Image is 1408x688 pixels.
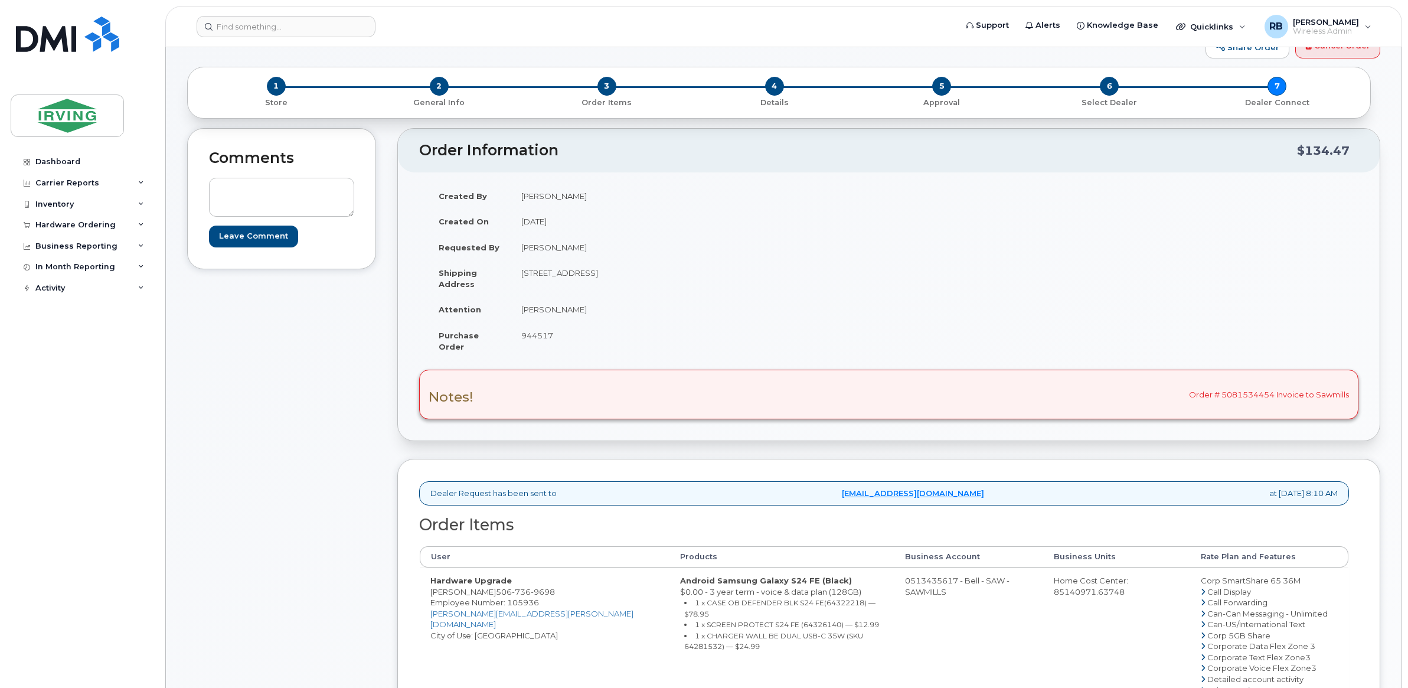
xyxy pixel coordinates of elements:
[355,96,523,108] a: 2 General Info
[523,96,691,108] a: 3 Order Items
[420,546,669,568] th: User
[1087,19,1158,31] span: Knowledge Base
[439,331,479,351] strong: Purchase Order
[1256,15,1380,38] div: Roberts, Brad
[512,587,531,596] span: 736
[419,370,1358,419] div: Order # 5081534454 Invoice to Sawmills
[1069,14,1167,37] a: Knowledge Base
[684,598,875,618] small: 1 x CASE OB DEFENDER BLK S24 FE(64322218) — $78.95
[695,620,879,629] small: 1 x SCREEN PROTECT S24 FE (64326140) — $12.99
[439,191,487,201] strong: Created By
[1293,27,1359,36] span: Wireless Admin
[1207,663,1316,673] span: Corporate Voice Flex Zone3
[531,587,555,596] span: 9698
[511,183,880,209] td: [PERSON_NAME]
[1297,139,1350,162] div: $134.47
[1207,631,1270,640] span: Corp 5GB Share
[1207,609,1328,618] span: Can-Can Messaging - Unlimited
[932,77,951,96] span: 5
[1054,575,1180,597] div: Home Cost Center: 85140971.63748
[1207,674,1304,684] span: Detailed account activity
[360,97,518,108] p: General Info
[1269,19,1283,34] span: RB
[1207,653,1311,662] span: Corporate Text Flex Zone3
[187,27,1200,48] h1: Order No.299211
[439,268,477,289] strong: Shipping Address
[511,234,880,260] td: [PERSON_NAME]
[958,14,1017,37] a: Support
[1190,546,1348,568] th: Rate Plan and Features
[511,260,880,296] td: [STREET_ADDRESS]
[430,576,512,585] strong: Hardware Upgrade
[267,77,286,96] span: 1
[1190,22,1233,31] span: Quicklinks
[1035,19,1060,31] span: Alerts
[511,296,880,322] td: [PERSON_NAME]
[1025,96,1193,108] a: 6 Select Dealer
[691,96,858,108] a: 4 Details
[680,576,852,585] strong: Android Samsung Galaxy S24 FE (Black)
[1293,17,1359,27] span: [PERSON_NAME]
[419,142,1297,159] h2: Order Information
[439,305,481,314] strong: Attention
[1043,546,1190,568] th: Business Units
[419,481,1349,506] div: Dealer Request has been sent to at [DATE] 8:10 AM
[430,598,539,607] span: Employee Number: 105936
[695,97,854,108] p: Details
[1100,77,1119,96] span: 6
[669,546,894,568] th: Products
[1207,587,1251,596] span: Call Display
[202,97,351,108] p: Store
[429,390,473,405] h3: Notes!
[197,96,355,108] a: 1 Store
[765,77,784,96] span: 4
[1168,15,1254,38] div: Quicklinks
[863,97,1021,108] p: Approval
[1030,97,1188,108] p: Select Dealer
[894,546,1043,568] th: Business Account
[597,77,616,96] span: 3
[496,587,555,596] span: 506
[439,243,499,252] strong: Requested By
[1017,14,1069,37] a: Alerts
[197,16,375,37] input: Find something...
[209,226,298,247] input: Leave Comment
[842,488,984,499] a: [EMAIL_ADDRESS][DOMAIN_NAME]
[1207,641,1315,651] span: Corporate Data Flex Zone 3
[511,208,880,234] td: [DATE]
[1207,598,1267,607] span: Call Forwarding
[1207,619,1305,629] span: Can-US/International Text
[858,96,1025,108] a: 5 Approval
[430,77,449,96] span: 2
[439,217,489,226] strong: Created On
[521,331,553,340] span: 944517
[209,150,354,167] h2: Comments
[430,609,633,630] a: [PERSON_NAME][EMAIL_ADDRESS][PERSON_NAME][DOMAIN_NAME]
[419,516,1349,534] h2: Order Items
[528,97,686,108] p: Order Items
[976,19,1009,31] span: Support
[684,631,863,651] small: 1 x CHARGER WALL BE DUAL USB-C 35W (SKU 64281532) — $24.99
